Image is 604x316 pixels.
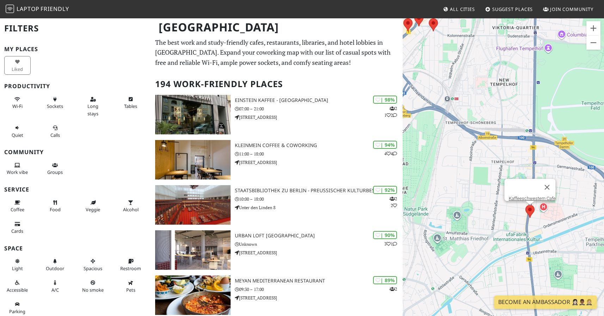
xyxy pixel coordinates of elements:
span: Coffee [11,206,24,213]
button: Accessible [4,277,31,296]
a: Meyan Mediterranean Restaurant | 89% 2 Meyan Mediterranean Restaurant 09:30 – 17:00 [STREET_ADDRESS] [151,275,403,315]
div: | 98% [373,96,397,104]
h3: Meyan Mediterranean Restaurant [235,278,403,284]
button: Long stays [80,93,106,119]
button: Wi-Fi [4,93,31,112]
h3: My Places [4,46,147,53]
span: Video/audio calls [50,132,60,138]
a: LaptopFriendly LaptopFriendly [6,3,69,16]
img: Staatsbibliothek zu Berlin - Preußischer Kulturbesitz [155,185,231,225]
p: [STREET_ADDRESS] [235,159,403,166]
span: Spacious [84,265,102,272]
button: Cards [4,218,31,237]
p: Unknown [235,241,403,248]
a: Einstein Kaffee - Charlottenburg | 98% 212 Einstein Kaffee - [GEOGRAPHIC_DATA] 07:00 – 21:00 [STR... [151,95,403,134]
button: A/C [42,277,68,296]
p: 09:30 – 17:00 [235,286,403,293]
button: Alcohol [117,197,144,215]
span: Stable Wi-Fi [12,103,23,109]
h3: KleinMein Coffee & Coworking [235,142,403,148]
h3: Space [4,245,147,252]
span: Pet friendly [126,287,135,293]
span: People working [7,169,28,175]
p: 2 [390,286,397,292]
span: Veggie [86,206,100,213]
button: Zoom in [586,21,600,35]
button: Work vibe [4,159,31,178]
img: LaptopFriendly [6,5,14,13]
h3: Einstein Kaffee - [GEOGRAPHIC_DATA] [235,97,403,103]
button: Food [42,197,68,215]
span: Long stays [87,103,98,116]
a: KleinMein Coffee & Coworking | 94% 44 KleinMein Coffee & Coworking 11:00 – 18:00 [STREET_ADDRESS] [151,140,403,180]
h3: Productivity [4,83,147,90]
a: URBAN LOFT Berlin | 90% 31 URBAN LOFT [GEOGRAPHIC_DATA] Unknown [STREET_ADDRESS] [151,230,403,270]
p: 10:00 – 18:00 [235,196,403,202]
a: Suggest Places [482,3,536,16]
img: KleinMein Coffee & Coworking [155,140,231,180]
button: Veggie [80,197,106,215]
button: Light [4,255,31,274]
span: Accessible [7,287,28,293]
span: All Cities [450,6,475,12]
h2: 194 Work-Friendly Places [155,73,398,95]
span: Work-friendly tables [124,103,137,109]
span: Credit cards [11,228,23,234]
a: All Cities [440,3,478,16]
span: Quiet [12,132,23,138]
a: Become an Ambassador 🤵🏻‍♀️🤵🏾‍♂️🤵🏼‍♀️ [494,296,597,309]
img: URBAN LOFT Berlin [155,230,231,270]
div: | 89% [373,276,397,284]
span: Friendly [41,5,69,13]
button: Outdoor [42,255,68,274]
span: Laptop [17,5,39,13]
h3: Community [4,149,147,156]
button: Pets [117,277,144,296]
span: Group tables [47,169,63,175]
button: Close [538,179,555,196]
button: Quiet [4,122,31,141]
p: [STREET_ADDRESS] [235,294,403,301]
button: Groups [42,159,68,178]
a: Staatsbibliothek zu Berlin - Preußischer Kulturbesitz | 92% 22 Staatsbibliothek zu Berlin - Preuß... [151,185,403,225]
span: Natural light [12,265,23,272]
p: 2 2 [390,195,397,209]
button: Spacious [80,255,106,274]
h3: Service [4,186,147,193]
h3: Staatsbibliothek zu Berlin - Preußischer Kulturbesitz [235,188,403,194]
h2: Filters [4,18,147,39]
img: Einstein Kaffee - Charlottenburg [155,95,231,134]
p: 07:00 – 21:00 [235,105,403,112]
p: 2 1 2 [384,105,397,119]
button: Tables [117,93,144,112]
p: The best work and study-friendly cafes, restaurants, libraries, and hotel lobbies in [GEOGRAPHIC_... [155,37,398,68]
button: No smoke [80,277,106,296]
p: Unter den Linden 8 [235,204,403,211]
div: | 92% [373,186,397,194]
span: Outdoor area [46,265,64,272]
h3: URBAN LOFT [GEOGRAPHIC_DATA] [235,233,403,239]
p: [STREET_ADDRESS] [235,114,403,121]
span: Food [50,206,61,213]
button: Sockets [42,93,68,112]
span: Smoke free [82,287,104,293]
a: Join Community [540,3,596,16]
span: Power sockets [47,103,63,109]
img: Meyan Mediterranean Restaurant [155,275,231,315]
span: Suggest Places [492,6,533,12]
span: Parking [9,308,25,315]
button: Restroom [117,255,144,274]
span: Air conditioned [51,287,59,293]
button: Coffee [4,197,31,215]
span: Restroom [120,265,141,272]
a: Kaffeeschwestern Cafe [508,196,555,201]
button: Calls [42,122,68,141]
span: Alcohol [123,206,139,213]
p: 4 4 [384,150,397,157]
span: Join Community [550,6,593,12]
div: | 94% [373,141,397,149]
button: Zoom out [586,36,600,50]
p: 3 1 [384,241,397,247]
h1: [GEOGRAPHIC_DATA] [153,18,401,37]
p: 11:00 – 18:00 [235,151,403,157]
